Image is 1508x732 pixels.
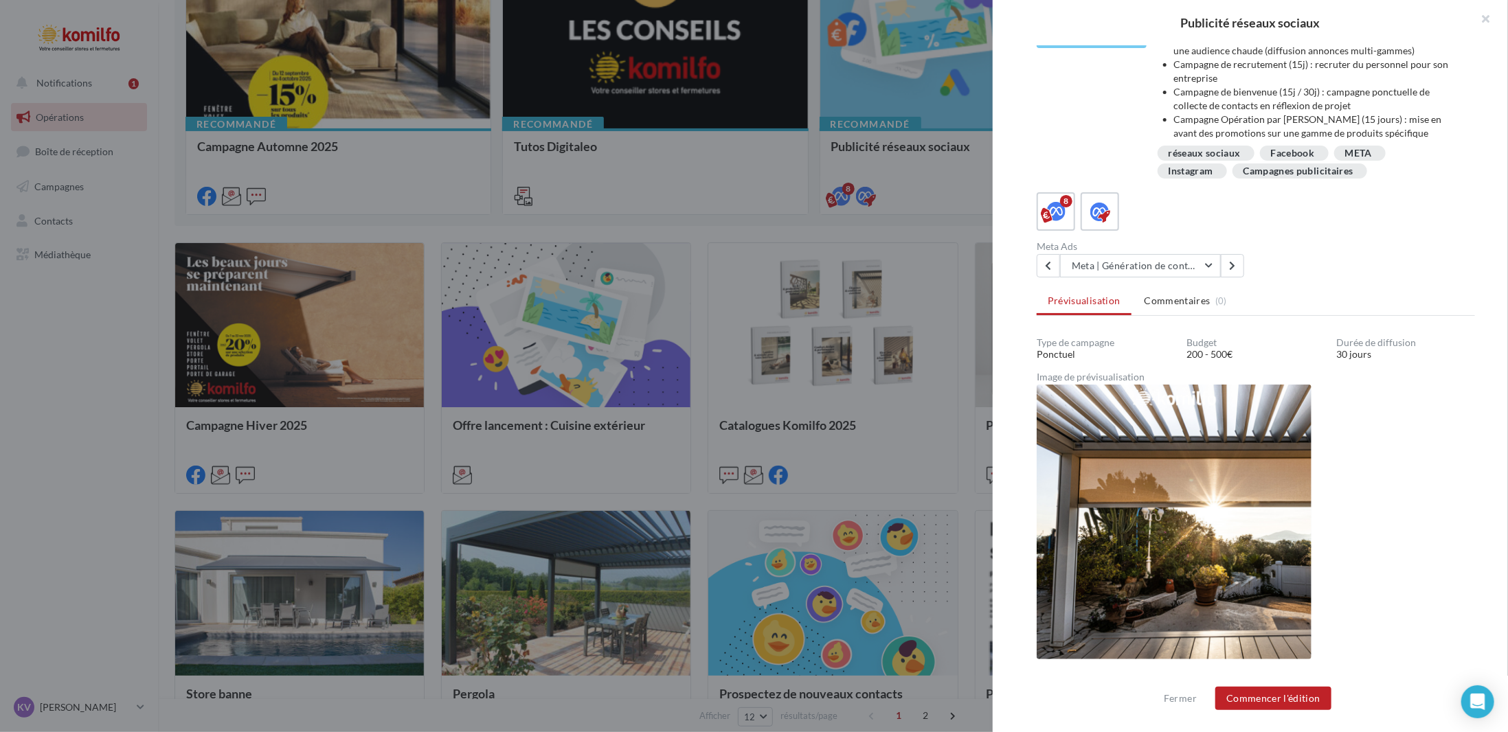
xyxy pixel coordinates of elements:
[1015,16,1486,29] div: Publicité réseaux sociaux
[1215,295,1227,306] span: (0)
[1169,148,1241,159] div: réseaux sociaux
[1037,385,1312,659] img: 27ae342c57d12d06c07991ec6af8aa85.png
[1215,687,1331,710] button: Commencer l'édition
[1336,347,1475,361] div: 30 jours
[1174,58,1465,85] li: Campagne de recrutement (15j) : recruter du personnel pour son entreprise
[1345,148,1372,159] div: META
[1174,113,1465,140] li: Campagne Opération par [PERSON_NAME] (15 jours) : mise en avant des promotions sur une gamme de p...
[1336,338,1475,347] div: Durée de diffusion
[1037,338,1175,347] div: Type de campagne
[1186,347,1325,361] div: 200 - 500€
[1060,195,1072,207] div: 8
[1271,148,1315,159] div: Facebook
[1158,690,1202,707] button: Fermer
[1145,294,1211,308] span: Commentaires
[1037,372,1475,382] div: Image de prévisualisation
[1186,338,1325,347] div: Budget
[1169,166,1213,176] div: Instagram
[1174,85,1465,113] li: Campagne de bienvenue (15j / 30j) : campagne ponctuelle de collecte de contacts en réflexion de p...
[1037,347,1175,361] div: Ponctuel
[1037,242,1250,251] div: Meta Ads
[1243,166,1353,176] div: Campagnes publicitaires
[1461,685,1494,718] div: Open Intercom Messenger
[1060,254,1221,277] button: Meta | Génération de contacts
